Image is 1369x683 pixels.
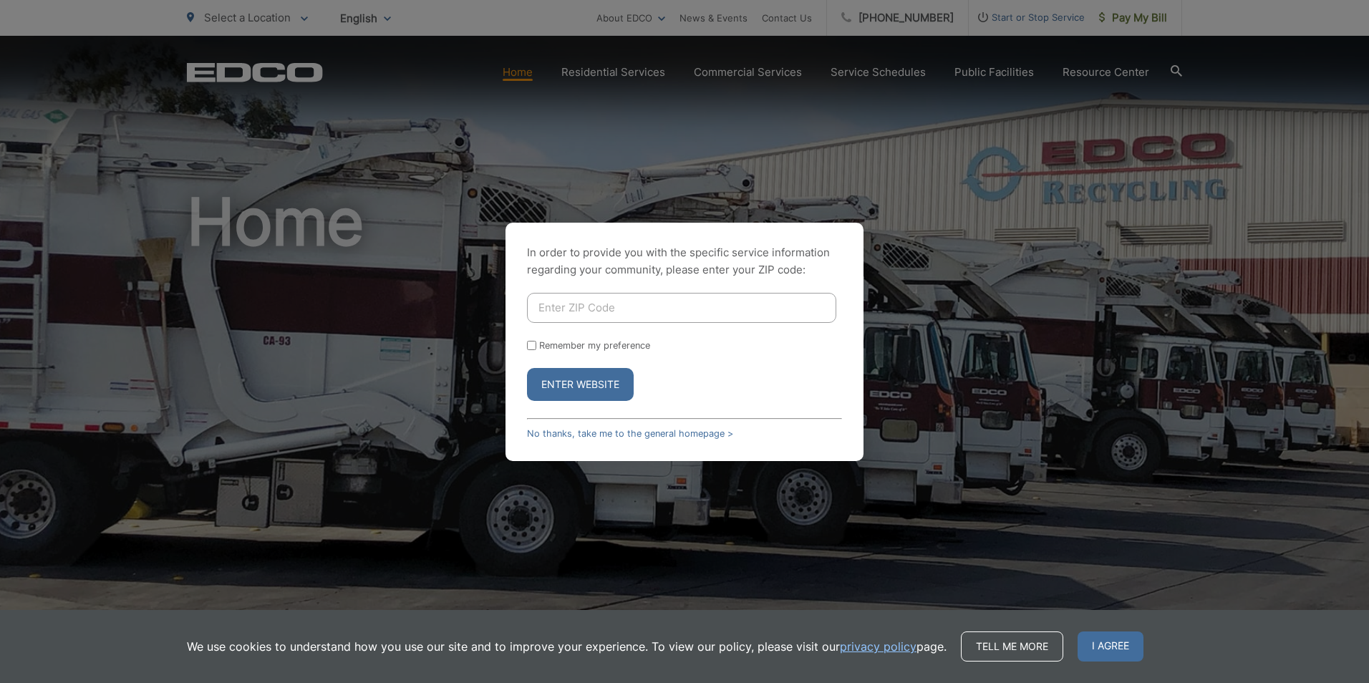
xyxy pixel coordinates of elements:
p: We use cookies to understand how you use our site and to improve your experience. To view our pol... [187,638,947,655]
p: In order to provide you with the specific service information regarding your community, please en... [527,244,842,278]
span: I agree [1078,631,1143,662]
label: Remember my preference [539,340,650,351]
a: privacy policy [840,638,916,655]
a: Tell me more [961,631,1063,662]
button: Enter Website [527,368,634,401]
a: No thanks, take me to the general homepage > [527,428,733,439]
input: Enter ZIP Code [527,293,836,323]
